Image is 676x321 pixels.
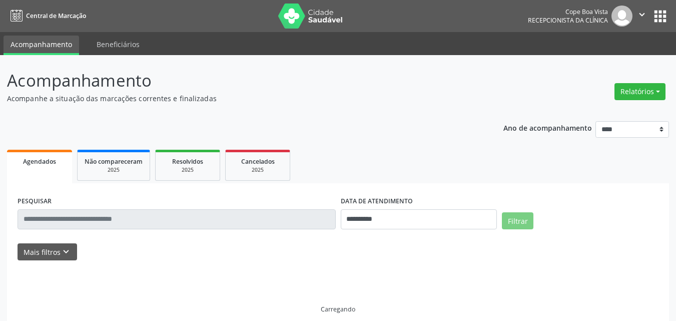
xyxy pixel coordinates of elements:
[172,157,203,166] span: Resolvidos
[26,12,86,20] span: Central de Marcação
[18,243,77,261] button: Mais filtroskeyboard_arrow_down
[528,16,608,25] span: Recepcionista da clínica
[611,6,632,27] img: img
[233,166,283,174] div: 2025
[7,68,470,93] p: Acompanhamento
[18,194,52,209] label: PESQUISAR
[61,246,72,257] i: keyboard_arrow_down
[23,157,56,166] span: Agendados
[528,8,608,16] div: Cope Boa Vista
[90,36,147,53] a: Beneficiários
[241,157,275,166] span: Cancelados
[502,212,533,229] button: Filtrar
[7,8,86,24] a: Central de Marcação
[163,166,213,174] div: 2025
[85,166,143,174] div: 2025
[632,6,651,27] button: 
[341,194,413,209] label: DATA DE ATENDIMENTO
[321,305,355,313] div: Carregando
[4,36,79,55] a: Acompanhamento
[636,9,647,20] i: 
[85,157,143,166] span: Não compareceram
[651,8,669,25] button: apps
[7,93,470,104] p: Acompanhe a situação das marcações correntes e finalizadas
[503,121,592,134] p: Ano de acompanhamento
[614,83,665,100] button: Relatórios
